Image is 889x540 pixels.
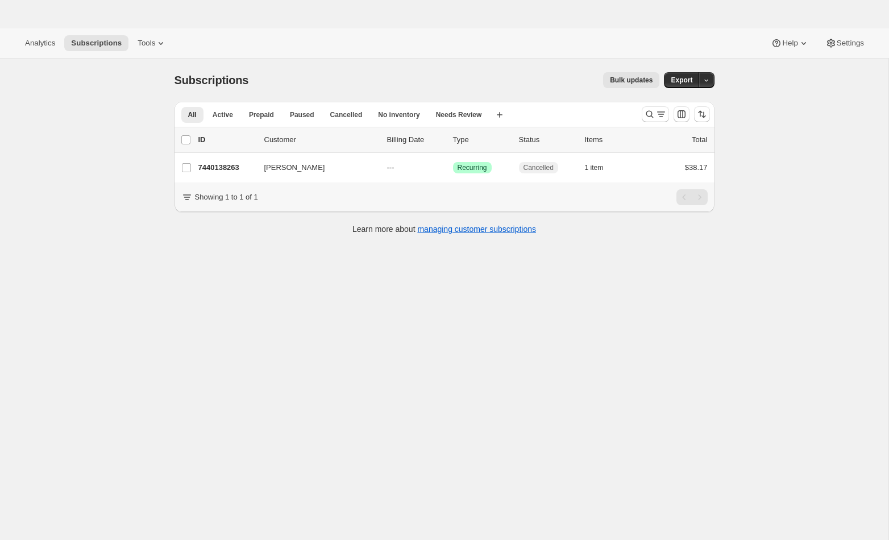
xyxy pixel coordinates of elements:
button: Help [764,35,816,51]
button: Create new view [491,107,509,123]
iframe: Intercom live chat [850,490,878,517]
span: Analytics [25,39,55,48]
p: Status [519,134,576,146]
span: Active [213,110,233,119]
span: All [188,110,197,119]
div: IDCustomerBilling DateTypeStatusItemsTotal [198,134,708,146]
button: Analytics [18,35,62,51]
button: Export [664,72,699,88]
span: Paused [290,110,314,119]
span: [PERSON_NAME] [264,162,325,173]
span: Prepaid [249,110,274,119]
span: Needs Review [436,110,482,119]
span: $38.17 [685,163,708,172]
span: Subscriptions [175,74,249,86]
p: Billing Date [387,134,444,146]
button: Tools [131,35,173,51]
nav: Pagination [676,189,708,205]
div: Items [585,134,642,146]
p: Customer [264,134,378,146]
a: managing customer subscriptions [417,225,536,234]
p: ID [198,134,255,146]
p: Learn more about [352,223,536,235]
span: Cancelled [524,163,554,172]
button: Search and filter results [642,106,669,122]
span: Help [782,39,797,48]
span: Recurring [458,163,487,172]
span: --- [387,163,394,172]
p: Showing 1 to 1 of 1 [195,192,258,203]
span: Settings [837,39,864,48]
div: Type [453,134,510,146]
span: Bulk updates [610,76,653,85]
button: Customize table column order and visibility [674,106,689,122]
span: 1 item [585,163,604,172]
span: Tools [138,39,155,48]
button: [PERSON_NAME] [257,159,371,177]
button: 1 item [585,160,616,176]
button: Bulk updates [603,72,659,88]
p: Total [692,134,707,146]
p: 7440138263 [198,162,255,173]
button: Settings [819,35,871,51]
button: Subscriptions [64,35,128,51]
span: Export [671,76,692,85]
div: 7440138263[PERSON_NAME]---SuccessRecurringCancelled1 item$38.17 [198,160,708,176]
span: Cancelled [330,110,363,119]
span: Subscriptions [71,39,122,48]
button: Sort the results [694,106,710,122]
span: No inventory [378,110,419,119]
